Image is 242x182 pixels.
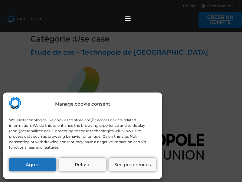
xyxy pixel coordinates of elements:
[123,13,133,23] div: Permuter le menu
[59,158,106,171] button: Refuse
[9,158,56,171] button: Agree
[9,97,21,109] img: Testeum.com - Application crowdtesting platform
[109,158,156,171] button: See preferences
[55,101,110,108] div: Manage cookie consent
[9,117,155,150] div: We use technologies like cookies to store and/or access device-related information. We do this to...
